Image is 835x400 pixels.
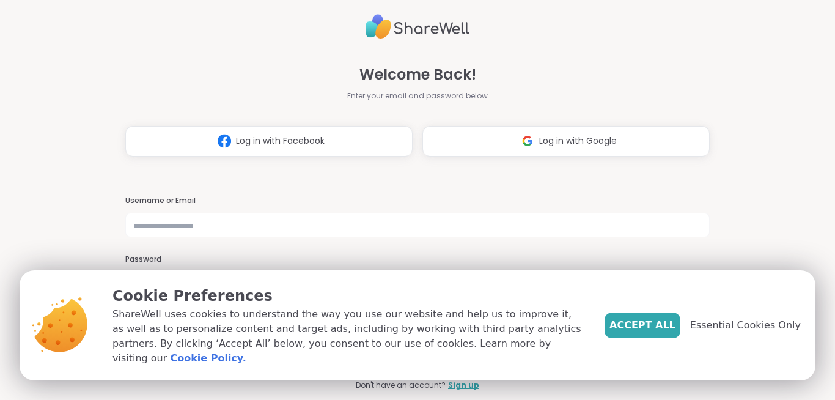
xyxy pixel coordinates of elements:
[112,285,585,307] p: Cookie Preferences
[359,64,476,86] span: Welcome Back!
[356,380,446,391] span: Don't have an account?
[366,9,469,44] img: ShareWell Logo
[609,318,675,333] span: Accept All
[125,126,413,157] button: Log in with Facebook
[213,130,236,152] img: ShareWell Logomark
[347,91,488,102] span: Enter your email and password below
[539,135,617,147] span: Log in with Google
[125,254,710,265] h3: Password
[448,380,479,391] a: Sign up
[422,126,710,157] button: Log in with Google
[605,313,680,338] button: Accept All
[690,318,801,333] span: Essential Cookies Only
[125,196,710,206] h3: Username or Email
[112,307,585,366] p: ShareWell uses cookies to understand the way you use our website and help us to improve it, as we...
[236,135,325,147] span: Log in with Facebook
[170,351,246,366] a: Cookie Policy.
[516,130,539,152] img: ShareWell Logomark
